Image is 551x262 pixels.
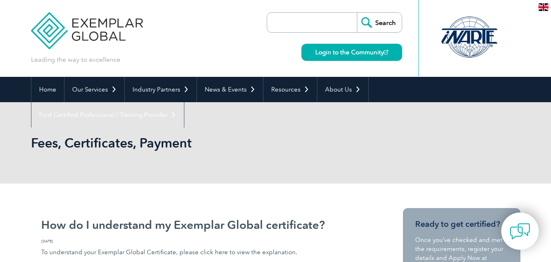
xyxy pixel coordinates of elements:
h2: How do I understand my Exemplar Global certificate? [41,218,363,231]
img: en [538,3,549,11]
a: Login to the Community [301,44,402,61]
input: Search [357,13,402,32]
a: Our Services [64,77,124,102]
h3: Ready to get certified? [415,219,508,229]
img: contact-chat.png [510,221,530,242]
p: Leading the way to excellence [31,55,120,64]
span: [DATE] [41,238,363,244]
a: News & Events [197,77,263,102]
p: To understand your Exemplar Global Certificate, please click here to view the explanation. [41,238,363,257]
a: Home [31,77,64,102]
img: open_square.png [384,50,388,54]
a: Resources [263,77,317,102]
a: Find Certified Professional / Training Provider [31,102,184,128]
a: Industry Partners [125,77,197,102]
a: About Us [317,77,368,102]
h1: Fees, Certificates, Payment [31,135,344,151]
